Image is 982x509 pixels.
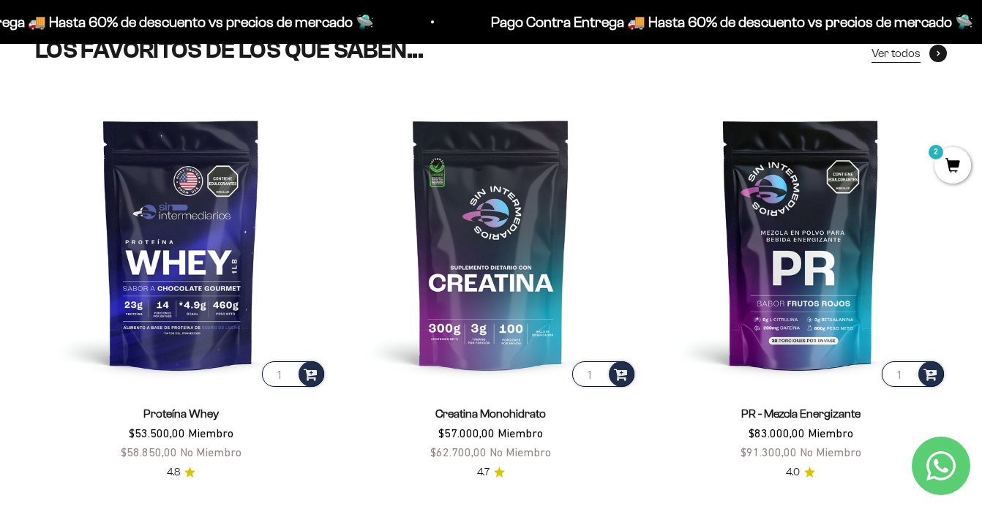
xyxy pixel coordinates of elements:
[188,426,233,440] span: Miembro
[786,464,815,480] a: 4.04.0 de 5.0 estrellas
[430,445,487,459] span: $62.700,00
[741,445,797,459] span: $91.300,00
[438,426,495,440] span: $57.000,00
[786,464,800,480] span: 4.0
[180,445,241,459] span: No Miembro
[808,426,853,440] span: Miembro
[800,445,861,459] span: No Miembro
[426,10,908,34] p: Pago Contra Entrega 🚚 Hasta 60% de descuento vs precios de mercado 🛸
[927,143,945,161] mark: 2
[35,37,423,63] split-lines: LOS FAVORITOS DE LOS QUE SABEN...
[490,445,551,459] span: No Miembro
[477,464,490,480] span: 4.7
[129,426,185,440] span: $53.500,00
[934,159,971,175] a: 2
[749,426,805,440] span: $83.000,00
[872,44,947,63] a: Ver todos
[741,407,861,420] a: PR - Mezcla Energizante
[121,445,177,459] span: $58.850,00
[143,407,219,420] a: Proteína Whey
[872,44,921,63] span: Ver todos
[167,464,195,480] a: 4.84.8 de 5.0 estrellas
[167,464,180,480] span: 4.8
[477,464,505,480] a: 4.74.7 de 5.0 estrellas
[498,426,543,440] span: Miembro
[435,407,546,420] a: Creatina Monohidrato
